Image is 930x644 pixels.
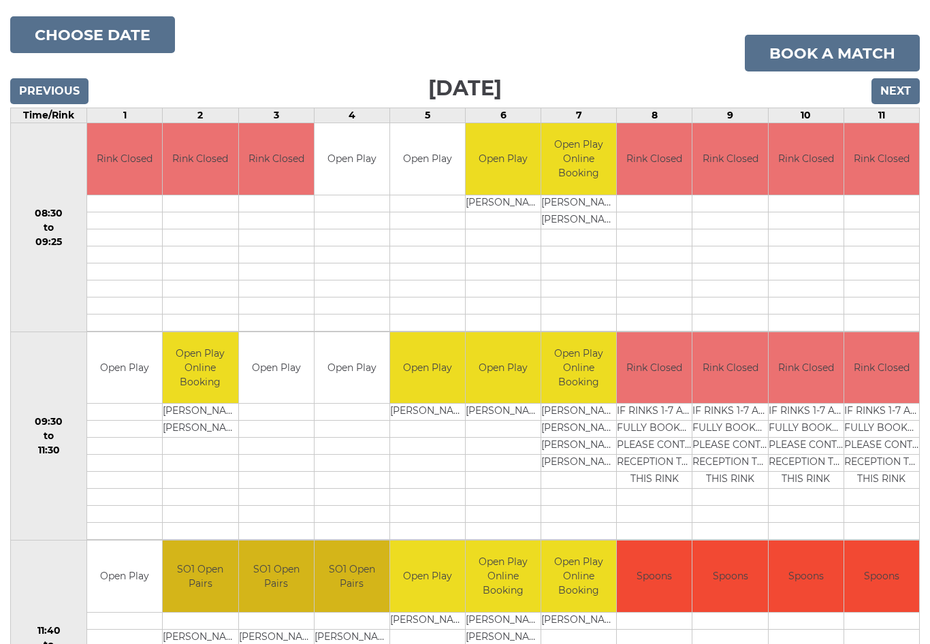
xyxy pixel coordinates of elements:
[163,404,238,421] td: [PERSON_NAME]
[692,108,768,123] td: 9
[390,612,465,629] td: [PERSON_NAME]
[466,404,541,421] td: [PERSON_NAME]
[541,195,616,212] td: [PERSON_NAME]
[87,541,162,612] td: Open Play
[163,421,238,438] td: [PERSON_NAME]
[541,438,616,455] td: [PERSON_NAME]
[769,332,844,404] td: Rink Closed
[692,455,767,472] td: RECEPTION TO BOOK
[163,332,238,404] td: Open Play Online Booking
[390,404,465,421] td: [PERSON_NAME]
[466,123,541,195] td: Open Play
[617,123,692,195] td: Rink Closed
[769,541,844,612] td: Spoons
[239,123,314,195] td: Rink Closed
[466,108,541,123] td: 6
[769,404,844,421] td: IF RINKS 1-7 ARE
[541,612,616,629] td: [PERSON_NAME]
[844,332,919,404] td: Rink Closed
[769,123,844,195] td: Rink Closed
[87,108,163,123] td: 1
[769,455,844,472] td: RECEPTION TO BOOK
[87,332,162,404] td: Open Play
[541,455,616,472] td: [PERSON_NAME]
[844,404,919,421] td: IF RINKS 1-7 ARE
[315,541,389,612] td: SO1 Open Pairs
[466,541,541,612] td: Open Play Online Booking
[844,108,919,123] td: 11
[617,438,692,455] td: PLEASE CONTACT
[617,108,692,123] td: 8
[844,455,919,472] td: RECEPTION TO BOOK
[541,212,616,229] td: [PERSON_NAME]
[745,35,920,71] a: Book a match
[617,455,692,472] td: RECEPTION TO BOOK
[11,123,87,332] td: 08:30 to 09:25
[315,123,389,195] td: Open Play
[541,541,616,612] td: Open Play Online Booking
[871,78,920,104] input: Next
[315,332,389,404] td: Open Play
[844,123,919,195] td: Rink Closed
[692,438,767,455] td: PLEASE CONTACT
[769,472,844,489] td: THIS RINK
[617,421,692,438] td: FULLY BOOKED
[692,421,767,438] td: FULLY BOOKED
[769,421,844,438] td: FULLY BOOKED
[769,438,844,455] td: PLEASE CONTACT
[314,108,389,123] td: 4
[541,404,616,421] td: [PERSON_NAME]
[768,108,844,123] td: 10
[11,332,87,541] td: 09:30 to 11:30
[466,332,541,404] td: Open Play
[844,472,919,489] td: THIS RINK
[844,438,919,455] td: PLEASE CONTACT
[617,541,692,612] td: Spoons
[163,123,238,195] td: Rink Closed
[541,332,616,404] td: Open Play Online Booking
[239,541,314,612] td: SO1 Open Pairs
[389,108,465,123] td: 5
[692,404,767,421] td: IF RINKS 1-7 ARE
[239,332,314,404] td: Open Play
[87,123,162,195] td: Rink Closed
[238,108,314,123] td: 3
[541,108,617,123] td: 7
[10,16,175,53] button: Choose date
[617,332,692,404] td: Rink Closed
[692,123,767,195] td: Rink Closed
[844,421,919,438] td: FULLY BOOKED
[844,541,919,612] td: Spoons
[466,195,541,212] td: [PERSON_NAME]
[541,421,616,438] td: [PERSON_NAME]
[10,78,89,104] input: Previous
[163,541,238,612] td: SO1 Open Pairs
[692,472,767,489] td: THIS RINK
[390,123,465,195] td: Open Play
[692,541,767,612] td: Spoons
[541,123,616,195] td: Open Play Online Booking
[11,108,87,123] td: Time/Rink
[617,472,692,489] td: THIS RINK
[692,332,767,404] td: Rink Closed
[466,612,541,629] td: [PERSON_NAME]
[163,108,238,123] td: 2
[617,404,692,421] td: IF RINKS 1-7 ARE
[390,332,465,404] td: Open Play
[390,541,465,612] td: Open Play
